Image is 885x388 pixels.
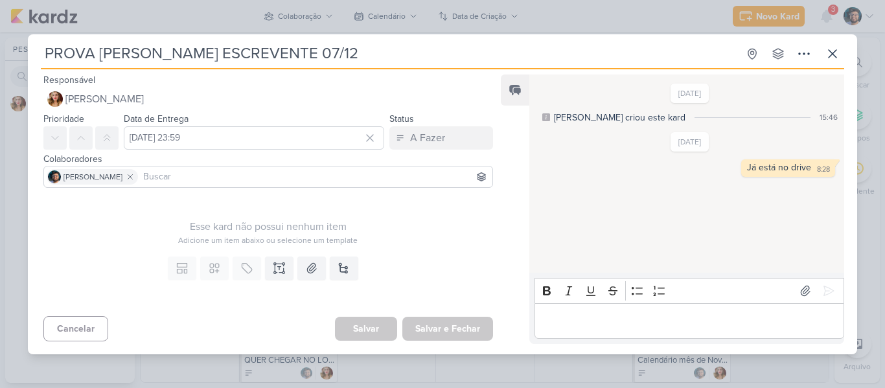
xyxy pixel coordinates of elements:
div: Adicione um item abaixo ou selecione um template [43,234,493,246]
span: [PERSON_NAME] [63,171,122,183]
button: A Fazer [389,126,493,150]
input: Buscar [141,169,490,185]
div: Este log é visível à todos no kard [542,113,550,121]
button: [PERSON_NAME] [43,87,493,111]
div: Thaís criou este kard [554,111,685,124]
label: Data de Entrega [124,113,189,124]
div: Já está no drive [747,162,811,173]
div: Esse kard não possui nenhum item [43,219,493,234]
div: Editor editing area: main [534,303,844,339]
div: Colaboradores [43,152,493,166]
input: Select a date [124,126,384,150]
img: Thaís Leite [47,91,63,107]
img: Eduardo Pinheiro [48,170,61,183]
div: 8:28 [817,165,830,175]
label: Status [389,113,414,124]
input: Kard Sem Título [41,42,738,65]
div: A Fazer [410,130,445,146]
div: 15:46 [820,111,838,123]
label: Prioridade [43,113,84,124]
label: Responsável [43,74,95,86]
span: [PERSON_NAME] [65,91,144,107]
button: Cancelar [43,316,108,341]
div: Editor toolbar [534,278,844,303]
